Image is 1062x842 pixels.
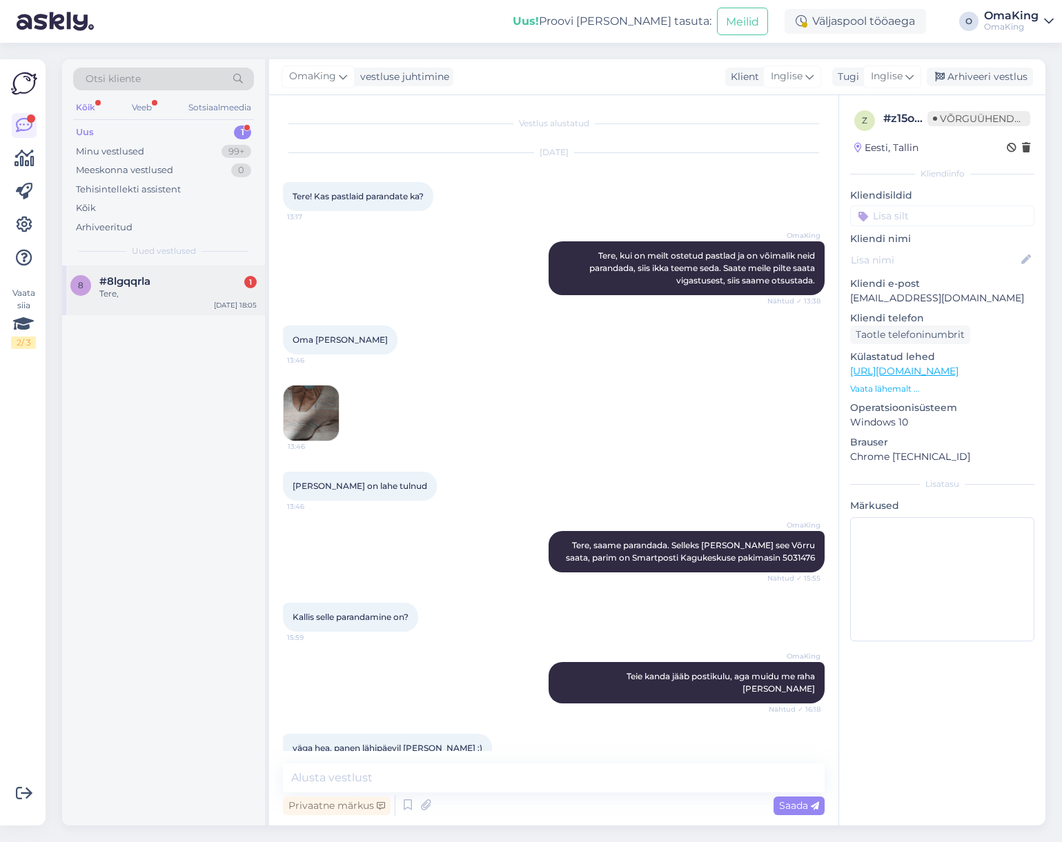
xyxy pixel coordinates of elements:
[241,126,244,137] font: 1
[17,337,21,348] font: 2
[767,574,820,583] font: Nähtud ✓ 15:55
[965,16,972,26] font: O
[360,70,449,83] font: vestluse juhtimine
[288,442,305,451] font: 13:46
[289,70,336,82] font: OmaKing
[76,202,96,213] font: Kõik
[787,521,820,530] font: OmaKing
[86,72,141,85] font: Otsi kliente
[925,479,959,489] font: Lisatasu
[850,232,911,245] font: Kliendi nimi
[566,540,817,563] font: Tere, saame parandada. Selleks [PERSON_NAME] see Võrru saata, parim on Smartposti Kagukeskuse pak...
[76,126,94,137] font: Uus
[540,147,569,157] font: [DATE]
[293,743,482,753] font: väga hea, panen lähipäevil [PERSON_NAME] :)
[812,14,915,28] font: Väljaspool tööaega
[850,416,908,428] font: Windows 10
[850,401,957,414] font: Operatsioonisüsteem
[947,70,1027,83] font: Arhiveeri vestlus
[238,164,244,175] font: 0
[293,612,409,622] font: Kallis selle parandamine on?
[767,297,820,305] font: Nähtud ✓ 13:38
[850,383,920,394] font: Vaata lähemalt ...
[76,164,173,175] font: Meeskonna vestlused
[99,274,150,288] font: #8lgqqrla
[851,252,1019,268] input: Lisa nimi
[717,8,768,34] button: Meilid
[984,10,1054,32] a: OmaKingOmaKing
[284,385,339,441] img: Manus
[850,312,924,324] font: Kliendi telefon
[862,115,867,126] font: z
[287,356,304,365] font: 13:46
[850,189,912,201] font: Kliendisildid
[850,206,1034,226] input: Lisa silt
[771,70,803,82] font: Inglise
[287,633,304,642] font: 15:59
[850,292,1024,304] font: [EMAIL_ADDRESS][DOMAIN_NAME]
[519,118,589,128] font: Vestlus alustatud
[779,799,808,812] font: Saada
[589,250,817,285] font: Tere, kui on meilt ostetud pastlad ja on võimalik neid parandada, siis ikka teeme seda. Saate mei...
[865,141,918,154] font: Eesti, Tallin
[850,277,920,290] font: Kliendi e-post
[188,102,251,112] font: Sotsiaalmeedia
[940,112,1047,125] font: Võrguühenduseta
[132,245,196,256] font: Uued vestlused
[984,21,1024,32] font: OmaKing
[76,183,181,194] font: Tehisintellekti assistent
[850,350,935,363] font: Külastatud lehed
[871,70,903,82] font: Inglise
[787,652,820,661] font: OmaKing
[287,212,302,221] font: 13:17
[726,15,759,28] font: Meilid
[78,280,83,290] font: 8
[287,502,304,511] font: 13:46
[293,334,388,345] font: Oma [PERSON_NAME]
[883,112,891,125] font: #
[731,70,759,83] font: Klient
[288,799,374,812] font: Privaatne märkus
[850,365,958,377] a: [URL][DOMAIN_NAME]
[838,70,859,83] font: Tugi
[850,450,970,463] font: Chrome [TECHNICAL_ID]
[769,705,820,714] font: Nähtud ✓ 16:18
[76,221,132,232] font: Arhiveeritud
[850,436,888,448] font: Brauser
[921,168,965,179] font: Kliendiinfo
[76,102,95,112] font: Kõik
[228,146,244,157] font: 99+
[891,112,938,125] font: z15oxfp3
[627,671,817,694] font: Teie kanda jääb postikulu, aga muidu me raha [PERSON_NAME]
[11,70,37,97] img: Askly logo
[21,337,31,348] font: / 3
[132,102,152,112] font: Veeb
[513,14,539,28] font: Uus!
[984,9,1039,22] font: OmaKing
[293,191,424,201] font: Tere! Kas pastlaid parandate ka?
[856,328,965,341] font: Taotle telefoninumbrit
[787,231,820,240] font: OmaKing
[76,146,144,157] font: Minu vestlused
[214,301,257,310] font: [DATE] 18:05
[539,14,711,28] font: Proovi [PERSON_NAME] tasuta:
[99,288,119,299] font: Tere,
[850,499,899,512] font: Märkused
[12,288,35,310] font: Vaata siia
[249,277,252,287] font: 1
[293,481,427,491] font: [PERSON_NAME] on lahe tulnud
